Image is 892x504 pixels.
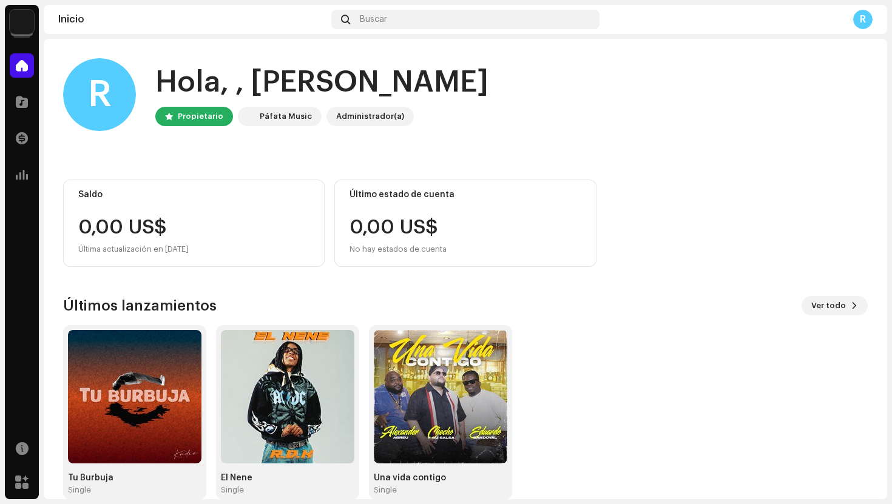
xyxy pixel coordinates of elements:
div: Propietario [178,109,223,124]
img: 594a6a2b-402e-48c3-9023-4c54ecc2b95b [10,10,34,34]
div: Single [221,485,244,495]
div: Última actualización en [DATE] [78,242,309,257]
span: Buscar [360,15,387,24]
div: Hola, , [PERSON_NAME] [155,63,488,102]
div: R [853,10,873,29]
img: 6fb0a0f7-6654-4522-999e-b9007e2f4993 [221,330,354,463]
img: 36306627-a5a0-472f-a371-126921b1d8ec [68,330,201,463]
re-o-card-value: Saldo [63,180,325,267]
div: Single [68,485,91,495]
div: Saldo [78,190,309,200]
div: Una vida contigo [374,473,507,483]
div: Single [374,485,397,495]
div: Páfata Music [260,109,312,124]
button: Ver todo [802,296,868,315]
span: Ver todo [811,294,846,318]
img: 1267cd42-daf1-46b1-b603-198819b646e3 [374,330,507,463]
div: El Nene [221,473,354,483]
div: R [63,58,136,131]
div: Último estado de cuenta [350,190,581,200]
div: No hay estados de cuenta [350,242,447,257]
div: Administrador(a) [336,109,404,124]
re-o-card-value: Último estado de cuenta [334,180,596,267]
div: Inicio [58,15,326,24]
h3: Últimos lanzamientos [63,296,217,315]
div: Tu Burbuja [68,473,201,483]
img: 594a6a2b-402e-48c3-9023-4c54ecc2b95b [240,109,255,124]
